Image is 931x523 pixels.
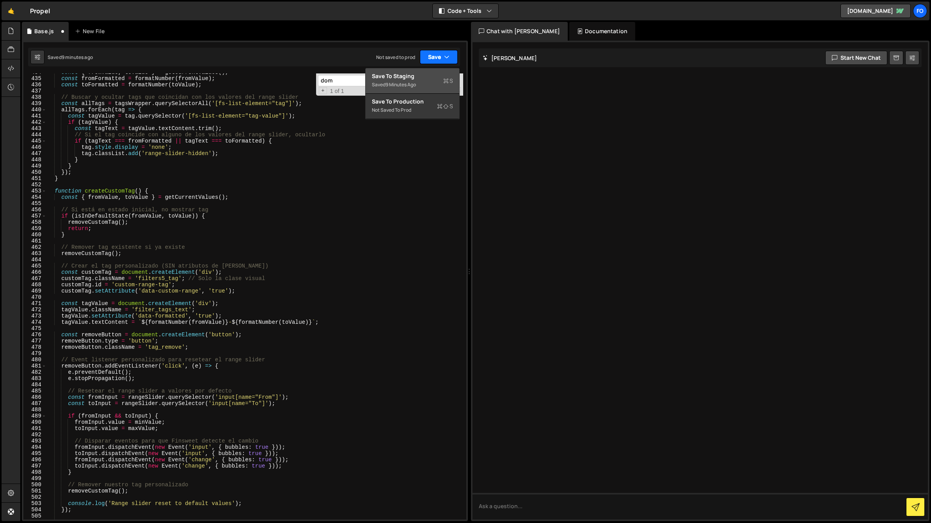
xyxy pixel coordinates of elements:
[62,54,93,61] div: 9 minutes ago
[372,80,453,89] div: Saved
[23,169,46,175] div: 450
[23,82,46,88] div: 436
[23,107,46,113] div: 440
[372,98,453,105] div: Save to Production
[48,54,93,61] div: Saved
[23,475,46,482] div: 499
[913,4,927,18] a: fo
[483,54,537,62] h2: [PERSON_NAME]
[840,4,911,18] a: [DOMAIN_NAME]
[23,282,46,288] div: 468
[23,357,46,363] div: 480
[30,6,50,16] div: Propel
[23,269,46,275] div: 466
[23,132,46,138] div: 444
[366,68,459,94] button: Save to StagingS Saved9 minutes ago
[23,94,46,100] div: 438
[23,450,46,457] div: 495
[23,338,46,344] div: 477
[23,275,46,282] div: 467
[23,375,46,382] div: 483
[23,100,46,107] div: 439
[23,463,46,469] div: 497
[23,157,46,163] div: 448
[23,344,46,350] div: 478
[23,457,46,463] div: 496
[23,200,46,207] div: 455
[23,307,46,313] div: 472
[23,188,46,194] div: 453
[23,150,46,157] div: 447
[23,244,46,250] div: 462
[23,482,46,488] div: 500
[327,88,347,94] span: 1 of 1
[23,175,46,182] div: 451
[433,4,498,18] button: Code + Tools
[569,22,635,41] div: Documentation
[23,88,46,94] div: 437
[23,500,46,507] div: 503
[23,319,46,325] div: 474
[437,102,453,110] span: S
[34,27,54,35] div: Base.js
[23,407,46,413] div: 488
[23,194,46,200] div: 454
[23,225,46,232] div: 459
[23,207,46,213] div: 456
[23,382,46,388] div: 484
[23,419,46,425] div: 490
[23,444,46,450] div: 494
[23,144,46,150] div: 446
[319,87,327,94] span: Toggle Replace mode
[386,81,416,88] div: 9 minutes ago
[23,125,46,132] div: 443
[23,300,46,307] div: 471
[23,332,46,338] div: 476
[23,213,46,219] div: 457
[23,250,46,257] div: 463
[23,369,46,375] div: 482
[2,2,21,20] a: 🤙
[23,438,46,444] div: 493
[23,400,46,407] div: 487
[443,77,453,85] span: S
[23,313,46,319] div: 473
[23,138,46,144] div: 445
[23,219,46,225] div: 458
[23,182,46,188] div: 452
[825,51,887,65] button: Start new chat
[420,50,458,64] button: Save
[23,257,46,263] div: 464
[376,54,415,61] div: Not saved to prod
[23,488,46,494] div: 501
[23,75,46,82] div: 435
[23,238,46,244] div: 461
[23,363,46,369] div: 481
[23,413,46,419] div: 489
[23,432,46,438] div: 492
[23,394,46,400] div: 486
[23,119,46,125] div: 442
[23,507,46,513] div: 504
[23,232,46,238] div: 460
[23,350,46,357] div: 479
[23,294,46,300] div: 470
[23,425,46,432] div: 491
[75,27,108,35] div: New File
[23,494,46,500] div: 502
[372,105,453,115] div: Not saved to prod
[366,94,459,119] button: Save to ProductionS Not saved to prod
[372,72,453,80] div: Save to Staging
[23,163,46,169] div: 449
[23,513,46,519] div: 505
[318,75,416,86] input: Search for
[23,325,46,332] div: 475
[23,288,46,294] div: 469
[23,388,46,394] div: 485
[471,22,568,41] div: Chat with [PERSON_NAME]
[23,263,46,269] div: 465
[23,469,46,475] div: 498
[23,113,46,119] div: 441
